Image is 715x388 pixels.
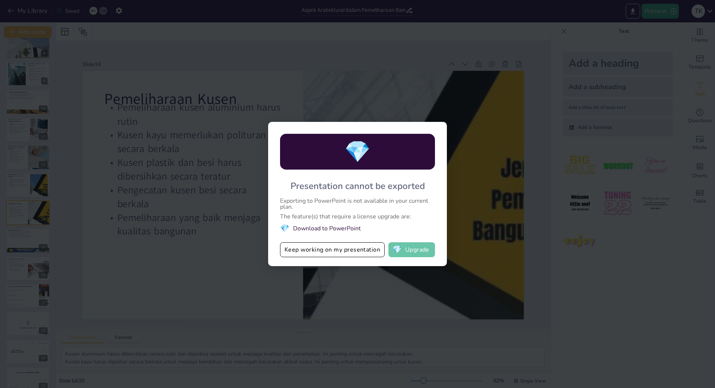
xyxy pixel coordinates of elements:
[280,242,385,257] button: Keep working on my presentation
[280,214,435,220] div: The feature(s) that require a license upgrade are:
[280,223,289,233] span: diamond
[290,180,425,192] div: Presentation cannot be exported
[280,198,435,210] div: Exporting to PowerPoint is not available in your current plan.
[344,138,371,166] span: diamond
[280,223,435,233] li: Download to PowerPoint
[393,246,402,253] span: diamond
[388,242,435,257] button: diamondUpgrade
